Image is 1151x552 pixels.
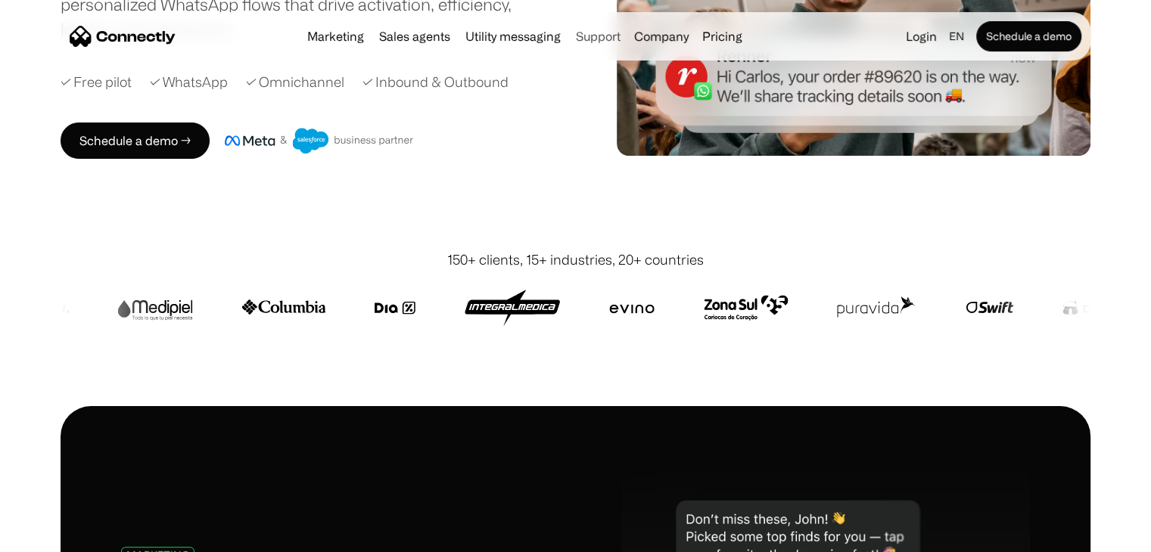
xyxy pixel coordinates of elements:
[301,30,370,42] a: Marketing
[61,72,132,92] div: ✓ Free pilot
[696,30,748,42] a: Pricing
[225,128,414,154] img: Meta and Salesforce business partner badge.
[634,26,689,47] div: Company
[943,26,973,47] div: en
[15,524,91,547] aside: Language selected: English
[900,26,943,47] a: Login
[949,26,964,47] div: en
[630,26,693,47] div: Company
[976,21,1081,51] a: Schedule a demo
[459,30,567,42] a: Utility messaging
[150,72,228,92] div: ✓ WhatsApp
[570,30,627,42] a: Support
[246,72,344,92] div: ✓ Omnichannel
[70,25,176,48] a: home
[373,30,456,42] a: Sales agents
[61,122,210,159] a: Schedule a demo →
[362,72,509,92] div: ✓ Inbound & Outbound
[30,526,91,547] ul: Language list
[447,250,704,270] div: 150+ clients, 15+ industries, 20+ countries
